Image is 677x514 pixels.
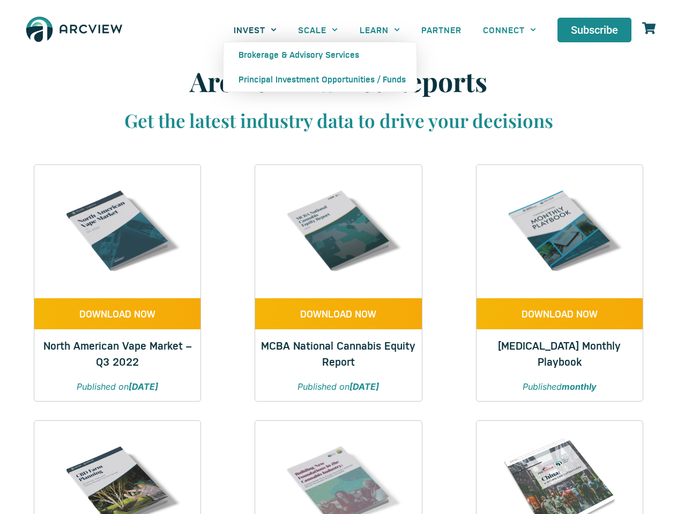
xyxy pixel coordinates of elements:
a: North American Vape Market – Q3 2022 [43,338,191,368]
a: Principal Investment Opportunities / Funds [224,67,416,92]
a: Brokerage & Advisory Services [224,42,416,67]
strong: monthly [562,381,597,392]
img: Q3 2022 VAPE REPORT [51,165,184,298]
p: Published [487,380,632,393]
span: DOWNLOAD NOW [522,309,598,319]
a: [MEDICAL_DATA] Monthly Playbook [498,338,621,368]
strong: [DATE] [349,381,379,392]
span: DOWNLOAD NOW [79,309,155,319]
p: Published on [266,380,411,393]
span: Subscribe [571,25,618,35]
a: PARTNER [411,18,472,42]
h3: Get the latest industry data to drive your decisions [49,108,628,133]
img: Cannabis & Hemp Monthly Playbook [493,165,626,298]
a: CONNECT [472,18,547,42]
a: SCALE [287,18,348,42]
a: DOWNLOAD NOW [34,298,200,329]
p: Published on [45,380,190,393]
a: Subscribe [557,18,631,42]
h1: Arcview Market Reports [49,65,628,97]
a: DOWNLOAD NOW [477,298,643,329]
img: The Arcview Group [21,11,127,49]
a: LEARN [349,18,411,42]
a: DOWNLOAD NOW [255,298,421,329]
a: INVEST [223,18,287,42]
span: DOWNLOAD NOW [300,309,376,319]
strong: [DATE] [129,381,158,392]
ul: INVEST [223,42,417,92]
nav: Menu [223,18,547,42]
a: MCBA National Cannabis Equity Report [261,338,415,368]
